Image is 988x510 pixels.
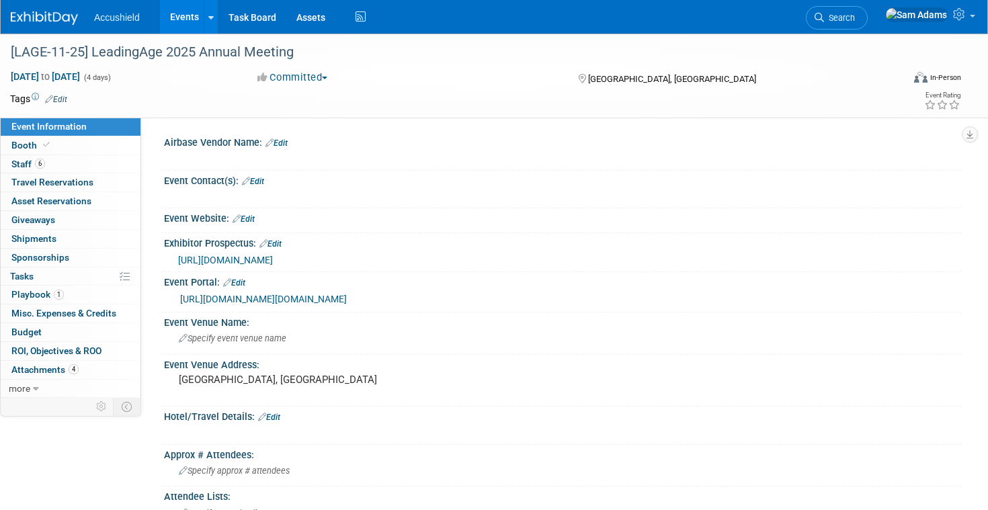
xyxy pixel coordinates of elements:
[11,159,45,169] span: Staff
[588,74,756,84] span: [GEOGRAPHIC_DATA], [GEOGRAPHIC_DATA]
[914,72,928,83] img: Format-Inperson.png
[179,466,290,476] span: Specify approx # attendees
[11,214,55,225] span: Giveaways
[824,13,855,23] span: Search
[1,267,140,286] a: Tasks
[1,230,140,248] a: Shipments
[83,73,111,82] span: (4 days)
[164,208,961,226] div: Event Website:
[6,40,880,65] div: [LAGE-11-25] LeadingAge 2025 Annual Meeting
[69,364,79,374] span: 4
[10,71,81,83] span: [DATE] [DATE]
[114,398,141,415] td: Toggle Event Tabs
[179,333,286,343] span: Specify event venue name
[253,71,333,85] button: Committed
[1,361,140,379] a: Attachments4
[11,177,93,187] span: Travel Reservations
[164,445,961,462] div: Approx # Attendees:
[233,214,255,224] a: Edit
[1,155,140,173] a: Staff6
[1,173,140,192] a: Travel Reservations
[1,192,140,210] a: Asset Reservations
[11,11,78,25] img: ExhibitDay
[164,355,961,372] div: Event Venue Address:
[180,294,347,304] a: [URL][DOMAIN_NAME][DOMAIN_NAME]
[242,177,264,186] a: Edit
[164,407,961,424] div: Hotel/Travel Details:
[178,255,273,265] a: [URL][DOMAIN_NAME]
[164,233,961,251] div: Exhibitor Prospectus:
[11,289,64,300] span: Playbook
[179,374,481,386] pre: [GEOGRAPHIC_DATA], [GEOGRAPHIC_DATA]
[885,7,948,22] img: Sam Adams
[11,233,56,244] span: Shipments
[1,304,140,323] a: Misc. Expenses & Credits
[265,138,288,148] a: Edit
[11,327,42,337] span: Budget
[164,132,961,150] div: Airbase Vendor Name:
[164,486,961,503] div: Attendee Lists:
[1,286,140,304] a: Playbook1
[1,323,140,341] a: Budget
[11,364,79,375] span: Attachments
[45,95,67,104] a: Edit
[11,140,52,151] span: Booth
[164,312,961,329] div: Event Venue Name:
[259,239,282,249] a: Edit
[94,12,140,23] span: Accushield
[39,71,52,82] span: to
[43,141,50,148] i: Booth reservation complete
[9,383,30,394] span: more
[1,249,140,267] a: Sponsorships
[54,290,64,300] span: 1
[223,278,245,288] a: Edit
[35,159,45,169] span: 6
[11,252,69,263] span: Sponsorships
[819,70,961,90] div: Event Format
[1,118,140,136] a: Event Information
[930,73,961,83] div: In-Person
[10,271,34,282] span: Tasks
[11,308,116,318] span: Misc. Expenses & Credits
[1,342,140,360] a: ROI, Objectives & ROO
[11,121,87,132] span: Event Information
[11,345,101,356] span: ROI, Objectives & ROO
[90,398,114,415] td: Personalize Event Tab Strip
[1,211,140,229] a: Giveaways
[11,196,91,206] span: Asset Reservations
[10,92,67,105] td: Tags
[806,6,868,30] a: Search
[164,171,961,188] div: Event Contact(s):
[164,272,961,290] div: Event Portal:
[258,413,280,422] a: Edit
[1,380,140,398] a: more
[1,136,140,155] a: Booth
[924,92,960,99] div: Event Rating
